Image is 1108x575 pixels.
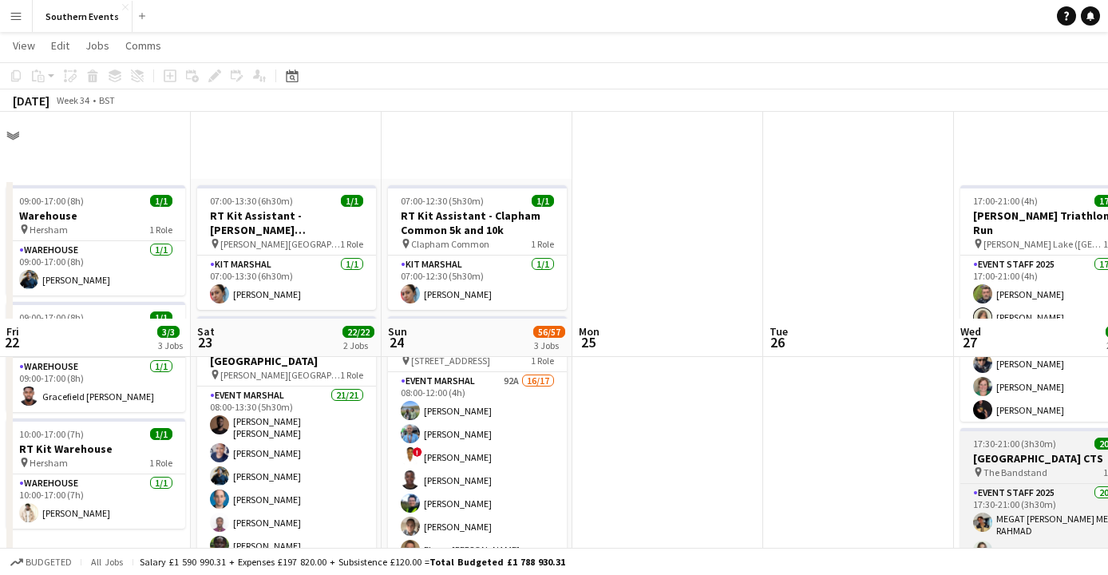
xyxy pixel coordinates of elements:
[197,324,215,339] span: Sat
[983,466,1047,478] span: The Bandstand
[6,324,19,339] span: Fri
[973,195,1038,207] span: 17:00-21:00 (4h)
[85,38,109,53] span: Jobs
[388,185,567,310] app-job-card: 07:00-12:30 (5h30m)1/1RT Kit Assistant - Clapham Common 5k and 10k Clapham Common1 RoleKit Marsha...
[195,333,215,351] span: 23
[197,256,376,310] app-card-role: Kit Marshal1/107:00-13:30 (6h30m)[PERSON_NAME]
[388,256,567,310] app-card-role: Kit Marshal1/107:00-12:30 (5h30m)[PERSON_NAME]
[411,355,490,367] span: [STREET_ADDRESS]
[13,38,35,53] span: View
[973,438,1056,450] span: 17:30-21:00 (3h30m)
[6,241,185,295] app-card-role: Warehouse1/109:00-17:00 (8h)[PERSON_NAME]
[413,447,422,457] span: !
[4,333,19,351] span: 22
[579,324,600,339] span: Mon
[531,238,554,250] span: 1 Role
[79,35,116,56] a: Jobs
[341,195,363,207] span: 1/1
[388,208,567,237] h3: RT Kit Assistant - Clapham Common 5k and 10k
[210,195,293,207] span: 07:00-13:30 (6h30m)
[429,556,565,568] span: Total Budgeted £1 788 930.31
[220,369,340,381] span: [PERSON_NAME][GEOGRAPHIC_DATA]
[30,457,68,469] span: Hersham
[99,94,115,106] div: BST
[534,339,564,351] div: 3 Jobs
[150,195,172,207] span: 1/1
[30,224,68,236] span: Hersham
[125,38,161,53] span: Comms
[88,556,126,568] span: All jobs
[19,195,84,207] span: 09:00-17:00 (8h)
[983,238,1103,250] span: [PERSON_NAME] Lake ([GEOGRAPHIC_DATA])
[6,208,185,223] h3: Warehouse
[6,35,42,56] a: View
[533,326,565,338] span: 56/57
[6,442,185,456] h3: RT Kit Warehouse
[150,428,172,440] span: 1/1
[119,35,168,56] a: Comms
[6,418,185,529] app-job-card: 10:00-17:00 (7h)1/1RT Kit Warehouse Hersham1 RoleWarehouse1/110:00-17:00 (7h)[PERSON_NAME]
[197,208,376,237] h3: RT Kit Assistant - [PERSON_NAME][GEOGRAPHIC_DATA] [GEOGRAPHIC_DATA]
[960,324,981,339] span: Wed
[19,428,84,440] span: 10:00-17:00 (7h)
[149,457,172,469] span: 1 Role
[220,238,340,250] span: [PERSON_NAME][GEOGRAPHIC_DATA]
[340,238,363,250] span: 1 Role
[388,316,567,553] app-job-card: 08:00-12:00 (4h)16/17Clapham Common 5k and 10k [STREET_ADDRESS]1 RoleEvent Marshal92A16/1708:00-1...
[140,556,565,568] div: Salary £1 590 990.31 + Expenses £197 820.00 + Subsistence £120.00 =
[150,311,172,323] span: 1/1
[6,302,185,412] app-job-card: 09:00-17:00 (8h)1/1Warehouse Hersham1 RoleWarehouse1/109:00-17:00 (8h)Gracefield [PERSON_NAME]
[158,339,183,351] div: 3 Jobs
[340,369,363,381] span: 1 Role
[157,326,180,338] span: 3/3
[8,553,74,571] button: Budgeted
[51,38,69,53] span: Edit
[33,1,133,32] button: Southern Events
[770,324,788,339] span: Tue
[388,324,407,339] span: Sun
[386,333,407,351] span: 24
[13,93,49,109] div: [DATE]
[401,195,484,207] span: 07:00-12:30 (5h30m)
[197,316,376,553] app-job-card: 08:00-13:30 (5h30m)21/21[PERSON_NAME][GEOGRAPHIC_DATA] [PERSON_NAME][GEOGRAPHIC_DATA]1 RoleEvent ...
[19,311,84,323] span: 09:00-17:00 (8h)
[6,358,185,412] app-card-role: Warehouse1/109:00-17:00 (8h)Gracefield [PERSON_NAME]
[53,94,93,106] span: Week 34
[531,355,554,367] span: 1 Role
[532,195,554,207] span: 1/1
[149,224,172,236] span: 1 Role
[342,326,374,338] span: 22/22
[6,474,185,529] app-card-role: Warehouse1/110:00-17:00 (7h)[PERSON_NAME]
[576,333,600,351] span: 25
[6,185,185,295] app-job-card: 09:00-17:00 (8h)1/1Warehouse Hersham1 RoleWarehouse1/109:00-17:00 (8h)[PERSON_NAME]
[343,339,374,351] div: 2 Jobs
[26,557,72,568] span: Budgeted
[411,238,489,250] span: Clapham Common
[45,35,76,56] a: Edit
[958,333,981,351] span: 27
[197,185,376,310] app-job-card: 07:00-13:30 (6h30m)1/1RT Kit Assistant - [PERSON_NAME][GEOGRAPHIC_DATA] [GEOGRAPHIC_DATA] [PERSON...
[767,333,788,351] span: 26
